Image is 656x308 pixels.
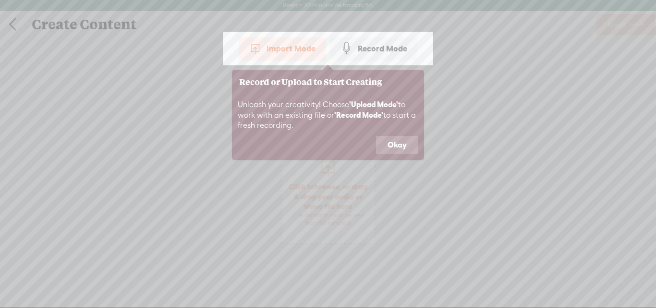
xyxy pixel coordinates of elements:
b: 'Upload Mode' [349,100,398,109]
button: Okay [376,136,418,154]
div: Record Mode [330,37,417,61]
b: 'Record Mode' [334,111,383,119]
h3: Record or Upload to Start Creating [239,77,417,86]
div: Unleash your creativity! Choose to work with an existing file or to start a fresh recording. [232,94,424,136]
div: Import Mode [239,37,326,61]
